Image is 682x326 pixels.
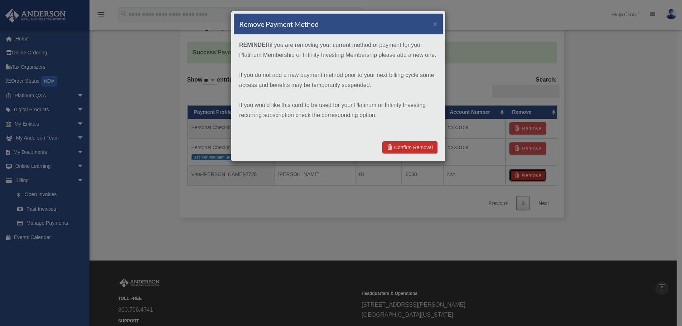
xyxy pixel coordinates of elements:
button: × [433,20,437,28]
p: If you do not add a new payment method prior to your next billing cycle some access and benefits ... [239,70,437,90]
strong: REMINDER [239,42,270,48]
h4: Remove Payment Method [239,19,319,29]
a: Confirm Removal [382,141,437,154]
div: if you are removing your current method of payment for your Platinum Membership or Infinity Inves... [234,35,443,136]
p: If you would like this card to be used for your Platinum or Infinity Investing recurring subscrip... [239,100,437,120]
